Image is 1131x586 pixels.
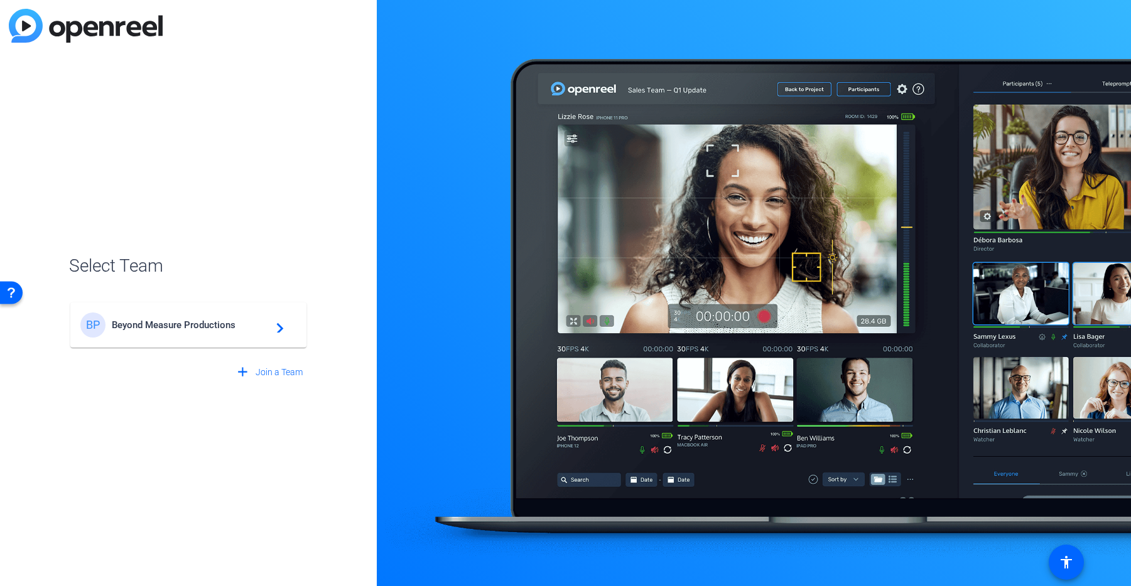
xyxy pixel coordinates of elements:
[112,319,269,331] span: Beyond Measure Productions
[235,365,251,380] mat-icon: add
[269,317,284,333] mat-icon: navigate_next
[256,366,303,379] span: Join a Team
[80,312,106,338] div: BP
[230,361,308,384] button: Join a Team
[9,9,163,43] img: blue-gradient.svg
[69,253,308,279] span: Select Team
[1059,555,1074,570] mat-icon: accessibility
